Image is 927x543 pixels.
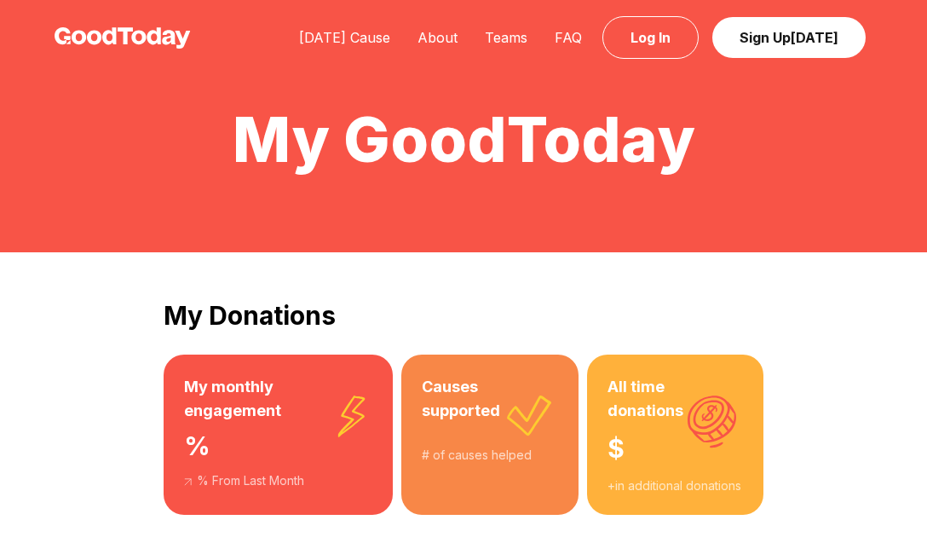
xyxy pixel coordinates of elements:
img: GoodToday [55,27,191,49]
h3: All time donations [607,375,743,423]
span: [DATE] [791,29,838,46]
a: Log In [602,16,699,59]
a: [DATE] Cause [285,29,404,46]
h3: My monthly engagement [184,375,372,423]
div: + in additional donations [607,477,743,494]
a: Sign Up[DATE] [712,17,866,58]
a: Teams [471,29,541,46]
h3: Causes supported [422,375,559,423]
a: FAQ [541,29,596,46]
a: About [404,29,471,46]
div: $ [607,423,743,477]
div: % [184,423,372,472]
div: # of causes helped [422,447,559,464]
div: % From Last Month [184,472,372,489]
h2: My Donations [164,300,763,331]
